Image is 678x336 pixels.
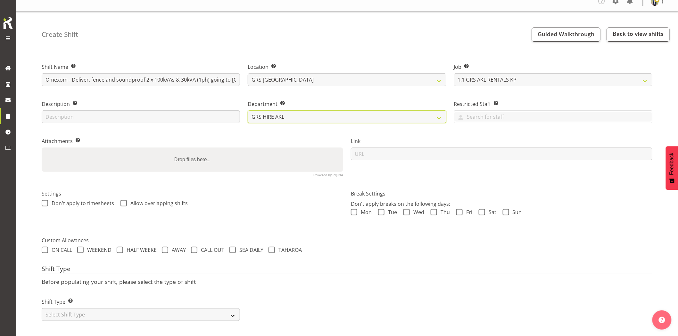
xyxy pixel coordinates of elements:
[532,28,600,42] button: Guided Walkthrough
[509,209,522,215] span: Sun
[168,247,186,253] span: AWAY
[485,209,496,215] span: Sat
[437,209,450,215] span: Thu
[42,100,240,108] label: Description
[172,153,213,166] label: Drop files here...
[351,148,652,160] input: URL
[351,200,652,208] p: Don't apply breaks on the following days:
[42,190,343,197] label: Settings
[42,265,652,274] h4: Shift Type
[454,100,652,108] label: Restricted Staff
[42,236,652,244] label: Custom Allowances
[351,190,652,197] label: Break Settings
[410,209,424,215] span: Wed
[84,247,112,253] span: WEEKEND
[351,137,652,145] label: Link
[248,63,446,71] label: Location
[236,247,263,253] span: SEA DAILY
[42,137,343,145] label: Attachments
[42,110,240,123] input: Description
[2,16,14,30] img: Rosterit icon logo
[454,63,652,71] label: Job
[248,100,446,108] label: Department
[659,317,665,323] img: help-xxl-2.png
[666,146,678,190] button: Feedback - Show survey
[275,247,302,253] span: TAHAROA
[538,30,594,38] span: Guided Walkthrough
[42,278,652,285] p: Before populating your shift, please select the type of shift
[42,63,240,71] label: Shift Name
[669,153,675,175] span: Feedback
[48,200,114,206] span: Don't apply to timesheets
[454,112,652,122] input: Search for staff
[42,298,240,306] label: Shift Type
[313,174,343,177] a: Powered by PQINA
[197,247,224,253] span: CALL OUT
[127,200,188,206] span: Allow overlapping shifts
[357,209,372,215] span: Mon
[42,73,240,86] input: Shift Name
[48,247,72,253] span: ON CALL
[384,209,397,215] span: Tue
[463,209,472,215] span: Fri
[123,247,157,253] span: HALF WEEKE
[607,28,670,42] a: Back to view shifts
[42,31,78,38] h4: Create Shift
